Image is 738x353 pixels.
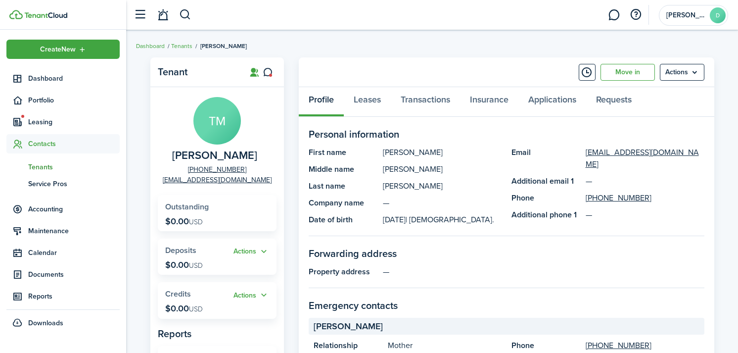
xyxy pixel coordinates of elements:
a: Insurance [460,87,518,117]
panel-main-title: Last name [309,180,378,192]
button: Actions [233,246,269,257]
span: Credits [165,288,191,300]
a: Transactions [391,87,460,117]
panel-main-title: Email [511,147,581,170]
span: Maintenance [28,226,120,236]
a: [PHONE_NUMBER] [188,164,246,175]
panel-main-description: [PERSON_NAME] [383,180,502,192]
span: Documents [28,269,120,280]
span: Reports [28,291,120,302]
img: TenantCloud [9,10,23,19]
span: Calendar [28,248,120,258]
span: Leasing [28,117,120,127]
a: [EMAIL_ADDRESS][DOMAIN_NAME] [586,147,704,170]
span: USD [189,304,203,314]
panel-main-title: Relationship [314,340,383,352]
a: Tenants [6,158,120,175]
panel-main-section-title: Emergency contacts [309,298,704,313]
span: Downloads [28,318,63,328]
menu-btn: Actions [660,64,704,81]
button: Open menu [233,290,269,301]
button: Actions [233,290,269,301]
panel-main-title: Additional email 1 [511,175,581,187]
span: USD [189,260,203,271]
span: Create New [40,46,76,53]
avatar-text: TM [193,97,241,145]
span: Accounting [28,204,120,214]
span: Dashboard [28,73,120,84]
button: Timeline [579,64,596,81]
panel-main-description: [PERSON_NAME] [383,147,502,158]
a: Tenants [171,42,192,50]
a: [EMAIL_ADDRESS][DOMAIN_NAME] [163,175,272,185]
span: DeAnna [666,12,706,19]
a: [PHONE_NUMBER] [586,192,651,204]
button: Search [179,6,191,23]
panel-main-title: Company name [309,197,378,209]
p: $0.00 [165,303,203,313]
a: Reports [6,287,120,306]
span: [PERSON_NAME] [314,320,383,333]
button: Open resource center [627,6,644,23]
panel-main-description: — [383,266,704,278]
span: Tisha Mickelson [172,150,257,162]
span: Service Pros [28,179,120,189]
panel-main-description: [DATE] [383,214,502,226]
span: Contacts [28,139,120,149]
a: Leases [344,87,391,117]
a: Notifications [153,2,172,28]
span: Portfolio [28,95,120,105]
button: Open menu [660,64,704,81]
a: Dashboard [136,42,165,50]
span: Deposits [165,245,196,256]
p: $0.00 [165,216,203,226]
a: Dashboard [6,69,120,88]
panel-main-title: Tenant [158,66,237,78]
panel-main-title: Date of birth [309,214,378,226]
a: [PHONE_NUMBER] [586,340,651,352]
panel-main-title: Property address [309,266,378,278]
span: Tenants [28,162,120,172]
panel-main-section-title: Personal information [309,127,704,142]
a: Move in [600,64,655,81]
panel-main-title: Phone [511,340,581,352]
panel-main-description: Mother [388,340,502,352]
span: [PERSON_NAME] [200,42,247,50]
panel-main-subtitle: Reports [158,326,277,341]
panel-main-section-title: Forwarding address [309,246,704,261]
span: Outstanding [165,201,209,212]
img: TenantCloud [24,12,67,18]
avatar-text: D [710,7,726,23]
panel-main-title: Middle name [309,163,378,175]
span: | [DEMOGRAPHIC_DATA]. [406,214,494,225]
a: Service Pros [6,175,120,192]
panel-main-title: First name [309,147,378,158]
a: Messaging [604,2,623,28]
p: $0.00 [165,260,203,270]
a: Applications [518,87,586,117]
a: Requests [586,87,642,117]
panel-main-title: Additional phone 1 [511,209,581,221]
panel-main-title: Phone [511,192,581,204]
button: Open menu [6,40,120,59]
button: Open menu [233,246,269,257]
panel-main-description: — [383,197,502,209]
button: Open sidebar [131,5,149,24]
span: USD [189,217,203,227]
panel-main-description: [PERSON_NAME] [383,163,502,175]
